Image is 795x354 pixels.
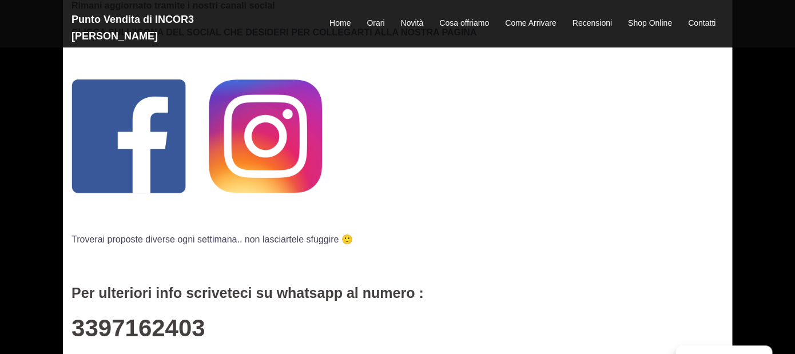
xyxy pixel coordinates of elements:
a: Contatti [688,17,715,30]
a: Orari [367,17,384,30]
h2: Punto Vendita di INCOR3 [PERSON_NAME] [71,11,277,45]
a: Shop Online [628,17,672,30]
a: Come Arrivare [505,17,556,30]
p: Troverai proposte diverse ogni settimana.. non lasciartele sfuggire 🙂 [71,232,724,247]
h2: 3397162403 [71,315,724,341]
a: Home [329,17,351,30]
a: Novità [400,17,423,30]
a: Recensioni [572,17,611,30]
h4: Per ulteriori info scriveteci su whatsapp al numero : [71,285,724,301]
a: Cosa offriamo [439,17,489,30]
